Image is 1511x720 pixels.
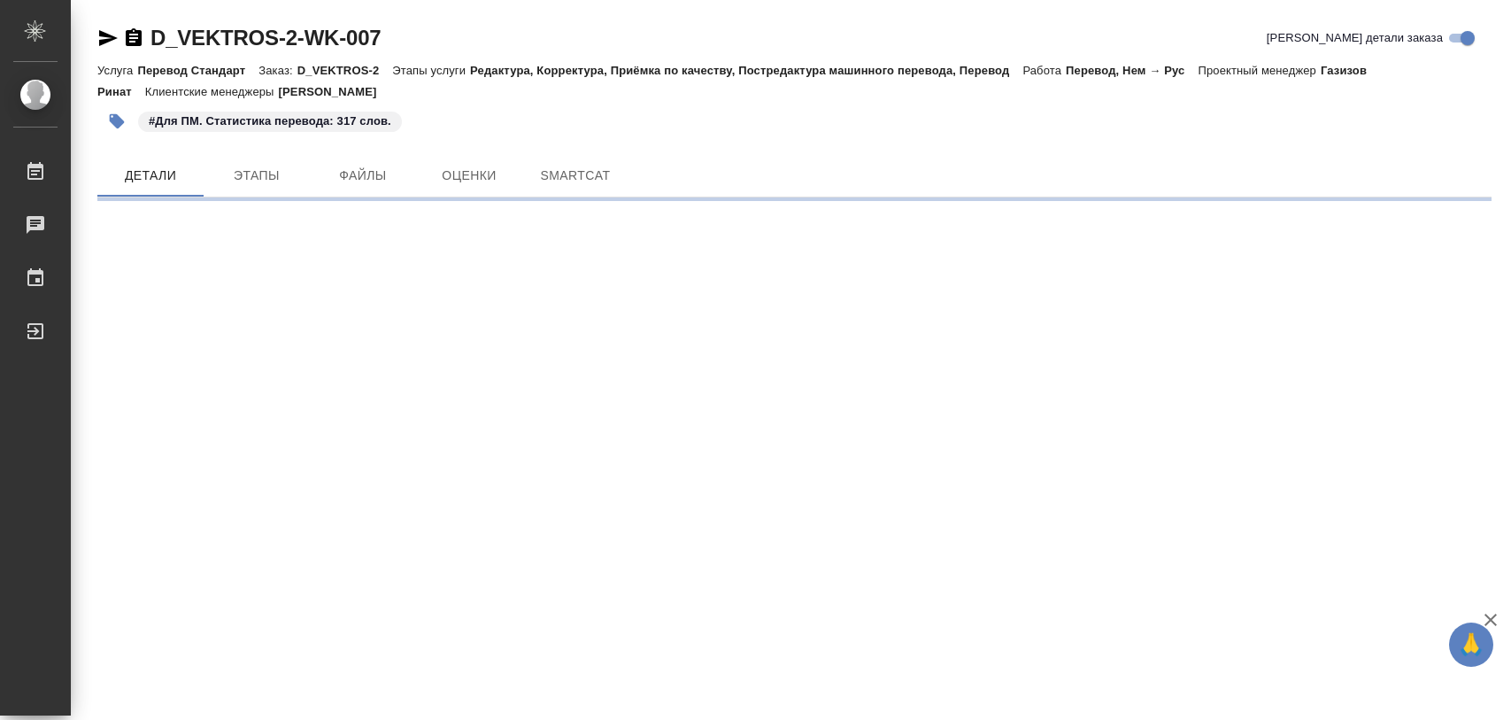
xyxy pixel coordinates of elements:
[470,64,1022,77] p: Редактура, Корректура, Приёмка по качеству, Постредактура машинного перевода, Перевод
[123,27,144,49] button: Скопировать ссылку
[150,26,381,50] a: D_VEKTROS-2-WK-007
[1198,64,1320,77] p: Проектный менеджер
[97,102,136,141] button: Добавить тэг
[97,64,137,77] p: Услуга
[97,27,119,49] button: Скопировать ссылку для ЯМессенджера
[1066,64,1198,77] p: Перевод, Нем → Рус
[533,165,618,187] span: SmartCat
[214,165,299,187] span: Этапы
[137,64,258,77] p: Перевод Стандарт
[320,165,405,187] span: Файлы
[258,64,297,77] p: Заказ:
[145,85,279,98] p: Клиентские менеджеры
[149,112,391,130] p: #Для ПМ. Статистика перевода: 317 слов.
[427,165,512,187] span: Оценки
[1022,64,1066,77] p: Работа
[136,112,404,128] span: Для ПМ. Статистика перевода: 317 слов.
[1456,626,1486,663] span: 🙏
[1267,29,1443,47] span: [PERSON_NAME] детали заказа
[1449,623,1493,667] button: 🙏
[297,64,393,77] p: D_VEKTROS-2
[392,64,470,77] p: Этапы услуги
[108,165,193,187] span: Детали
[279,85,390,98] p: [PERSON_NAME]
